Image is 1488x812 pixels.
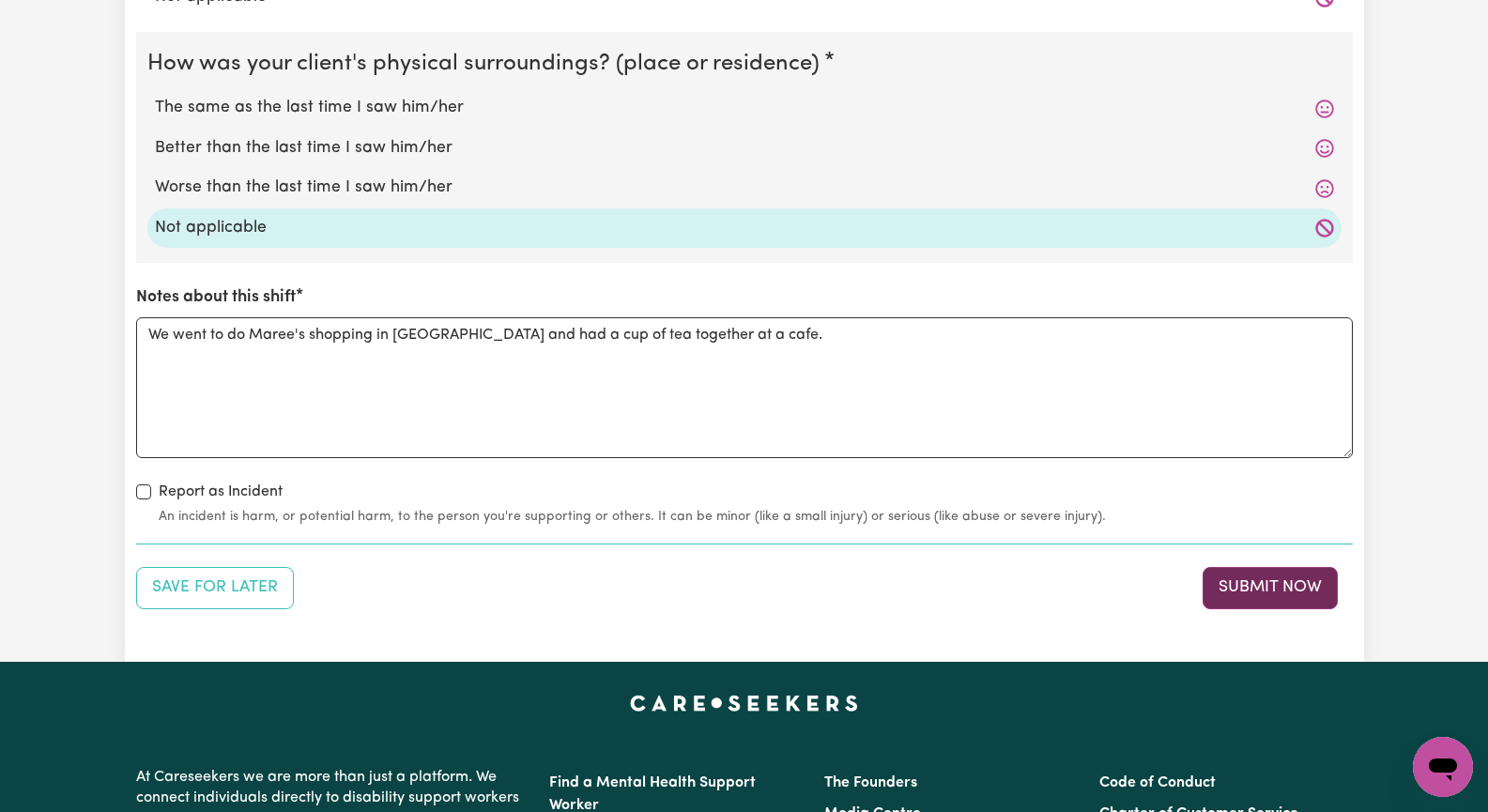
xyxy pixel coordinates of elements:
[155,136,1334,161] label: Better than the last time I saw him/her
[159,507,1353,527] small: An incident is harm, or potential harm, to the person you're supporting or others. It can be mino...
[155,216,1334,240] label: Not applicable
[136,567,294,608] button: Save your job report
[136,317,1353,458] textarea: We went to do Maree's shopping in [GEOGRAPHIC_DATA] and had a cup of tea together at a cafe.
[159,481,283,503] label: Report as Incident
[630,696,858,711] a: Careseekers home page
[155,96,1334,120] label: The same as the last time I saw him/her
[1099,775,1216,790] a: Code of Conduct
[155,176,1334,200] label: Worse than the last time I saw him/her
[824,775,917,790] a: The Founders
[1203,567,1338,608] button: Submit your job report
[1413,737,1473,797] iframe: Button to launch messaging window
[147,47,827,81] legend: How was your client's physical surroundings? (place or residence)
[136,285,296,310] label: Notes about this shift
